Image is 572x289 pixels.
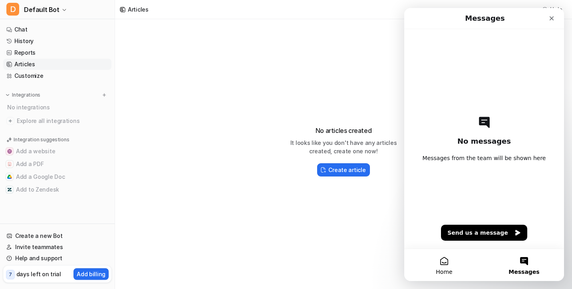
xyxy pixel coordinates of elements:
[3,230,111,241] a: Create a new Bot
[9,271,12,278] p: 7
[317,163,369,176] button: Create article
[128,5,149,14] div: Articles
[3,91,43,99] button: Integrations
[280,126,407,135] h3: No articles created
[6,117,14,125] img: explore all integrations
[73,268,109,280] button: Add billing
[3,47,111,58] a: Reports
[3,183,111,196] button: Add to ZendeskAdd to Zendesk
[3,145,111,158] button: Add a websiteAdd a website
[7,187,12,192] img: Add to Zendesk
[3,59,111,70] a: Articles
[7,174,12,179] img: Add a Google Doc
[3,241,111,253] a: Invite teammates
[7,162,12,166] img: Add a PDF
[3,115,111,127] a: Explore all integrations
[3,70,111,81] a: Customize
[101,92,107,98] img: menu_add.svg
[3,170,111,183] button: Add a Google DocAdd a Google Doc
[3,158,111,170] button: Add a PDFAdd a PDF
[7,149,12,154] img: Add a website
[5,101,111,114] div: No integrations
[3,253,111,264] a: Help and support
[540,4,566,15] button: Help
[77,270,105,278] p: Add billing
[328,166,365,174] h2: Create article
[17,115,108,127] span: Explore all integrations
[5,92,10,98] img: expand menu
[12,92,40,98] p: Integrations
[280,139,407,155] p: It looks like you don't have any articles created, create one now!
[6,3,19,16] span: D
[14,136,69,143] p: Integration suggestions
[16,270,61,278] p: days left on trial
[24,4,60,15] span: Default Bot
[3,36,111,47] a: History
[404,8,564,281] iframe: Intercom live chat
[3,24,111,35] a: Chat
